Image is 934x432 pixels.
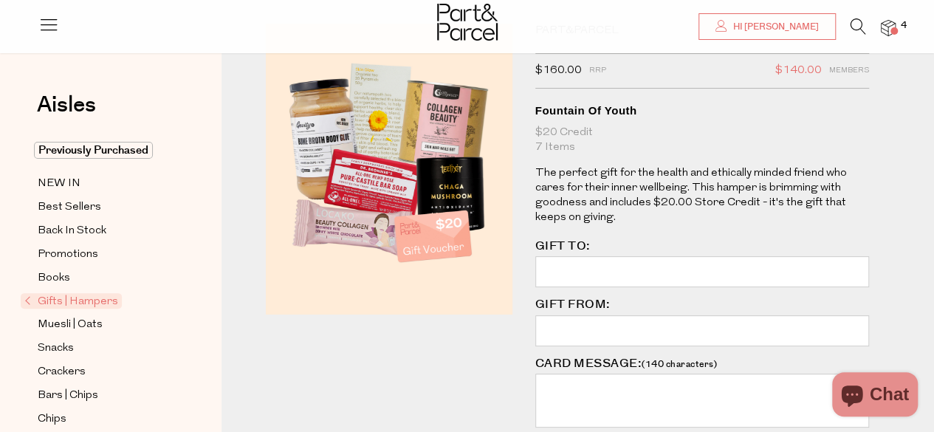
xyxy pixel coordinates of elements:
label: GIFT FROM: [535,296,611,313]
a: Snacks [38,339,172,357]
span: Back In Stock [38,222,106,240]
span: Crackers [38,363,86,381]
inbox-online-store-chat: Shopify online store chat [828,372,922,420]
a: Promotions [38,245,172,264]
a: Previously Purchased [38,142,172,160]
a: Bars | Chips [38,386,172,405]
span: Gifts | Hampers [21,293,122,309]
a: Best Sellers [38,198,172,216]
a: Chips [38,410,172,428]
span: Chips [38,411,66,428]
span: Books [38,270,70,287]
span: Best Sellers [38,199,101,216]
span: $140.00 [775,61,822,80]
label: GIFT TO: [535,238,591,255]
img: Fountain Of Youth [266,24,512,315]
span: Previously Purchased [34,142,153,159]
span: (140 characters) [642,358,717,371]
span: NEW IN [38,175,80,193]
p: The perfect gift for the health and ethically minded friend who cares for their inner wellbeing. ... [535,166,870,225]
a: Gifts | Hampers [24,292,172,310]
span: Bars | Chips [38,387,98,405]
a: Books [38,269,172,287]
span: 4 [897,19,910,32]
span: RRP [589,61,606,80]
span: Aisles [37,89,96,121]
a: 4 [881,20,896,35]
a: Crackers [38,363,172,381]
span: $160.00 [535,61,582,80]
h1: Fountain Of Youth [535,103,870,118]
div: $20 Credit 7 Items [535,126,870,155]
span: Muesli | Oats [38,316,103,334]
img: Part&Parcel [437,4,498,41]
span: Snacks [38,340,74,357]
a: Aisles [37,94,96,131]
a: Hi [PERSON_NAME] [698,13,836,40]
label: CARD MESSAGE: [535,355,718,372]
a: Back In Stock [38,222,172,240]
span: Promotions [38,246,98,264]
a: Muesli | Oats [38,315,172,334]
span: Members [829,61,869,80]
a: NEW IN [38,174,172,193]
span: Hi [PERSON_NAME] [729,21,819,33]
